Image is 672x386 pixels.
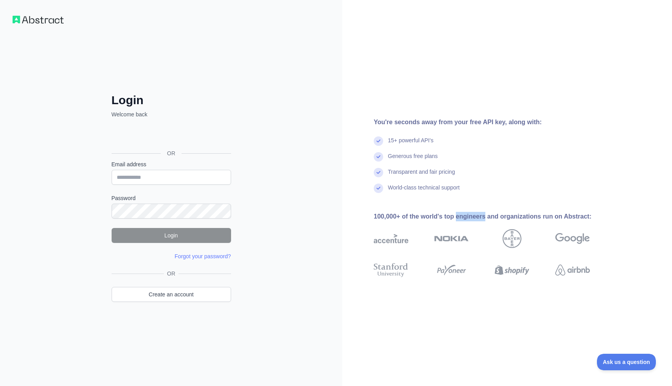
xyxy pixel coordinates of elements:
h2: Login [112,93,231,107]
img: check mark [374,184,383,193]
div: 100,000+ of the world's top engineers and organizations run on Abstract: [374,212,615,221]
img: shopify [495,261,529,279]
div: World-class technical support [388,184,460,199]
label: Password [112,194,231,202]
p: Welcome back [112,110,231,118]
button: Login [112,228,231,243]
div: Generous free plans [388,152,438,168]
label: Email address [112,160,231,168]
img: google [555,229,590,248]
img: check mark [374,152,383,162]
span: OR [164,270,178,278]
img: payoneer [434,261,469,279]
img: bayer [503,229,521,248]
img: nokia [434,229,469,248]
img: check mark [374,168,383,177]
img: stanford university [374,261,408,279]
img: check mark [374,136,383,146]
div: Transparent and fair pricing [388,168,455,184]
a: Forgot your password? [174,253,231,259]
img: Workflow [13,16,64,24]
div: 15+ powerful API's [388,136,433,152]
a: Create an account [112,287,231,302]
img: airbnb [555,261,590,279]
span: OR [161,149,182,157]
img: accenture [374,229,408,248]
div: You're seconds away from your free API key, along with: [374,118,615,127]
iframe: Toggle Customer Support [597,354,656,370]
iframe: Botón de Acceder con Google [108,127,233,144]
